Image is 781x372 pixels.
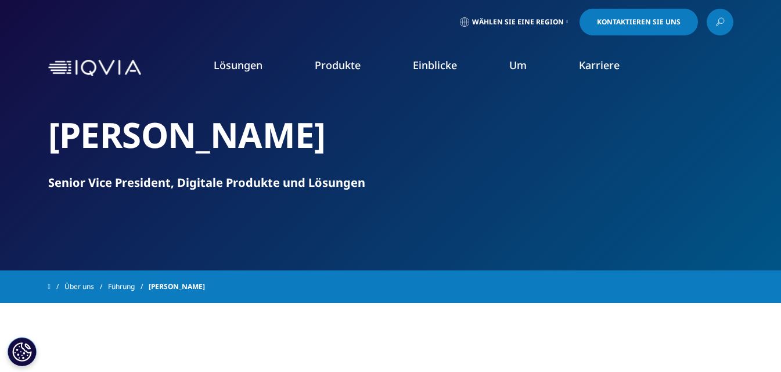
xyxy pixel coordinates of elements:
a: Lösungen [214,58,262,72]
font: Senior Vice President, Digitale Produkte und Lösungen [48,175,365,190]
font: Über uns [64,281,94,291]
img: IQVIA – Unternehmen für Gesundheitsinformationstechnologie und klinische Pharmaforschung [48,60,141,77]
font: [PERSON_NAME] [48,111,326,158]
font: [PERSON_NAME] [149,281,205,291]
font: Führung [108,281,135,291]
nav: Primär [146,41,733,95]
a: Karriere [579,58,620,72]
a: Über uns [64,276,108,297]
font: Wählen Sie eine Region [472,17,564,27]
button: Cookie-Einstellungen [8,337,37,366]
a: Um [509,58,527,72]
a: Führung [108,276,149,297]
a: Produkte [315,58,361,72]
font: Kontaktieren Sie uns [597,17,681,27]
a: Einblicke [413,58,457,72]
a: Kontaktieren Sie uns [580,9,698,35]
